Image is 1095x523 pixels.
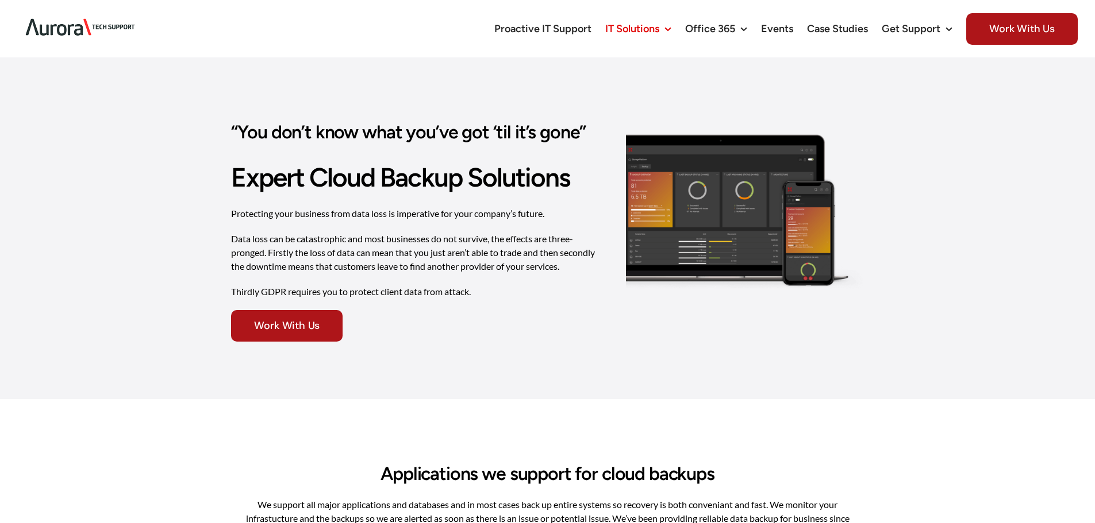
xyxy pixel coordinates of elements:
span: IT Solutions [605,24,659,34]
span: Office 365 [685,24,735,34]
a: Work With Us [231,310,343,342]
span: Get Support [882,24,940,34]
p: Data loss can be catastrophic and most businesses do not survive, the effects are three-pronged. ... [231,232,600,273]
p: Applications we support for cloud backups [231,463,863,484]
span: Proactive IT Support [494,24,591,34]
span: Work With Us [966,13,1078,45]
span: Case Studies [807,24,868,34]
h1: Expert Cloud Backup Solutions [231,163,600,193]
img: Backup-Business-Cropped [626,115,864,300]
span: Work With Us [254,320,320,332]
p: Thirdly GDPR requires you to protect client data from attack. [231,285,600,299]
span: “You don’t know what you’ve got ‘til it’s gone” [231,121,586,143]
img: Aurora Tech Support Logo [17,9,144,45]
span: Events [761,24,793,34]
p: Protecting your business from data loss is imperative for your company’s future. [231,207,600,220]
